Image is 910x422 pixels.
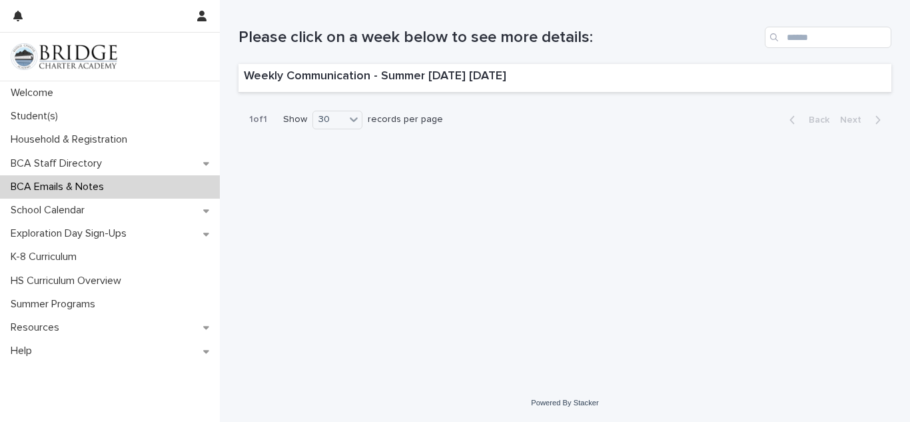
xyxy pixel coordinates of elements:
a: Weekly Communication - Summer [DATE] [DATE] [238,64,891,93]
p: Help [5,345,43,357]
p: Exploration Day Sign-Ups [5,227,137,240]
p: Show [283,114,307,125]
p: BCA Emails & Notes [5,181,115,193]
p: Resources [5,321,70,334]
a: Powered By Stacker [531,399,598,407]
p: Student(s) [5,110,69,123]
div: 30 [313,113,345,127]
p: School Calendar [5,204,95,217]
p: BCA Staff Directory [5,157,113,170]
p: Welcome [5,87,64,99]
span: Back [801,115,829,125]
h1: Please click on a week below to see more details: [238,28,759,47]
p: K-8 Curriculum [5,251,87,263]
button: Back [779,114,835,126]
p: Weekly Communication - Summer [DATE] [DATE] [244,69,506,84]
p: Summer Programs [5,298,106,311]
span: Next [840,115,869,125]
p: Household & Registration [5,133,138,146]
button: Next [835,114,891,126]
p: 1 of 1 [238,103,278,136]
input: Search [765,27,891,48]
img: V1C1m3IdTEidaUdm9Hs0 [11,43,117,70]
p: records per page [368,114,443,125]
p: HS Curriculum Overview [5,275,132,287]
